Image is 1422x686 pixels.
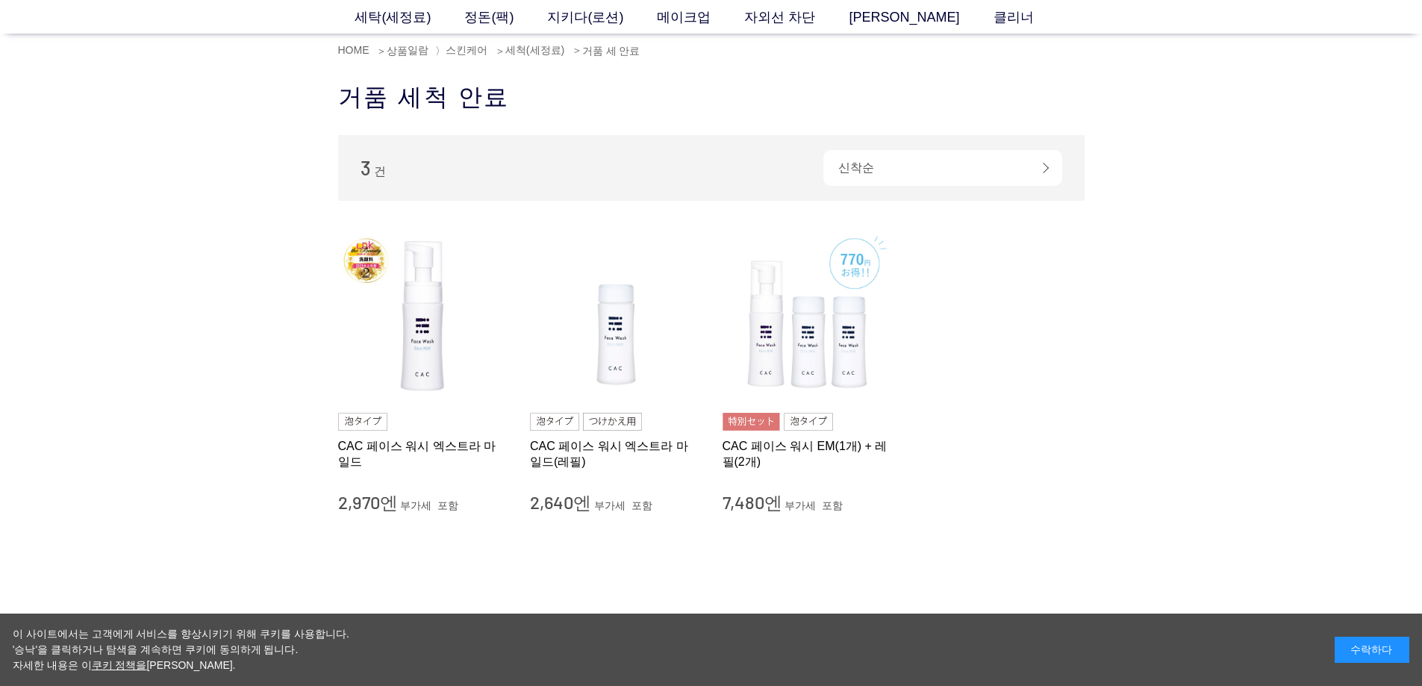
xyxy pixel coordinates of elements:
font: 이 사이트에서는 고객에게 서비스를 향상시키기 위해 쿠키를 사용합니다. [13,628,349,640]
font: 부가세 [785,499,816,511]
font: CAC 페이스 워시 엑스트라 마일드(레필) [530,440,688,468]
img: CAC 페이스 워시 EM(1개) + 레필(2개) [723,231,893,401]
font: 3 [361,156,371,179]
a: [PERSON_NAME] [849,7,993,28]
img: CAC 페이스 워시 엑스트라 마일드(레필) [530,231,700,401]
font: 포함 [822,499,843,511]
img: 거품 유형 [784,413,833,431]
font: 자세한 내용은 이 [13,659,92,671]
a: CAC 페이스 워시 EM(1개) + 레필(2개) [723,438,893,470]
a: 정돈(팩) [464,7,547,28]
a: 일람 [408,44,428,56]
font: CAC 페이스 워시 엑스트라 마일드 [338,440,496,468]
a: 클리너 [994,7,1067,28]
font: 포함 [437,499,458,511]
font: 메이크업 [657,10,711,25]
a: 스킨케어 [446,44,487,56]
a: CAC 페이스 워시 엑스트라 마일드(레필) [530,438,700,470]
font: 2,970엔 [338,491,398,513]
a: 메이크업 [657,7,744,28]
font: 거품 세척 안료 [338,84,510,110]
a: 지키다(로션) [547,7,657,28]
font: 수락하다 [1350,643,1392,655]
a: 자외선 차단 [744,7,849,28]
font: 7,480엔 [723,491,782,513]
font: 부가세 [594,499,626,511]
font: 〉 [435,45,446,57]
font: 건 [374,165,386,178]
font: [PERSON_NAME] [849,10,959,25]
img: CAC 페이스 워시 엑스트라 마일드 [338,231,508,401]
a: CAC 페이스 워시 엑스트라 마일드 [338,438,508,470]
font: [PERSON_NAME]. [146,659,235,671]
font: 정돈(팩) [464,10,514,25]
img: 특별 세트 [723,413,780,431]
a: 세척(세정료) [505,44,564,56]
font: 부가세 [400,499,431,511]
font: 지키다(로션) [547,10,623,25]
font: ＞ [495,45,505,57]
img: 쓰레기용 [583,413,641,431]
font: '승낙'을 클릭하거나 탐색을 계속하면 쿠키에 동의하게 됩니다. [13,643,299,655]
img: 거품 유형 [338,413,387,431]
font: 신착순 [838,161,874,174]
img: 거품 유형 [530,413,579,431]
a: 세탁(세정료) [355,7,464,28]
font: 자외선 차단 [744,10,815,25]
a: ＞ [572,44,582,56]
font: 클리너 [994,10,1034,25]
font: 포함 [632,499,652,511]
font: 2,640엔 [530,491,591,513]
font: 거품 세 안료 [582,45,640,57]
font: ＞상품 [376,45,408,57]
font: CAC 페이스 워시 EM(1개) + 레필(2개) [723,440,888,468]
a: HOME [338,44,369,56]
font: 세탁(세정료) [355,10,431,25]
a: 쿠키 정책을 [92,659,147,671]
